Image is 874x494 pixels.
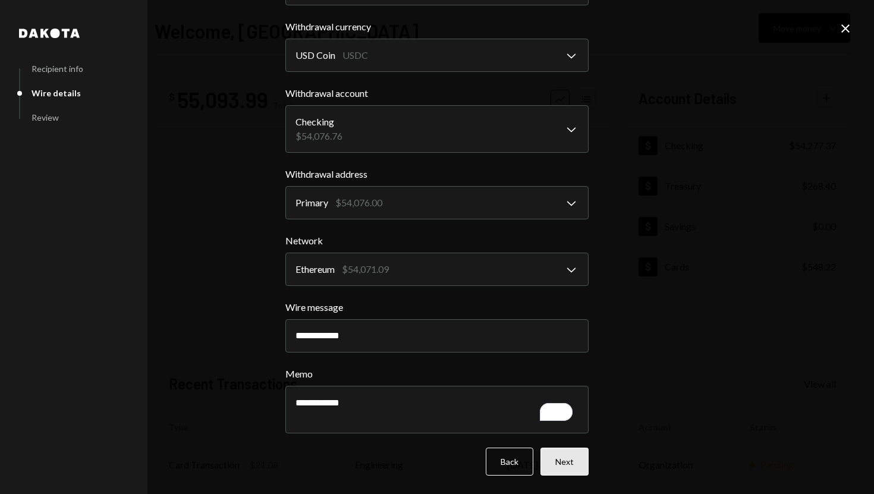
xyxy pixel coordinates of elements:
[285,167,589,181] label: Withdrawal address
[285,367,589,381] label: Memo
[540,448,589,476] button: Next
[335,196,382,210] div: $54,076.00
[285,86,589,100] label: Withdrawal account
[32,64,83,74] div: Recipient info
[32,88,81,98] div: Wire details
[285,186,589,219] button: Withdrawal address
[285,105,589,153] button: Withdrawal account
[285,20,589,34] label: Withdrawal currency
[486,448,533,476] button: Back
[342,48,368,62] div: USDC
[285,253,589,286] button: Network
[285,39,589,72] button: Withdrawal currency
[342,262,389,276] div: $54,071.09
[285,300,589,314] label: Wire message
[32,112,59,122] div: Review
[285,386,589,433] textarea: To enrich screen reader interactions, please activate Accessibility in Grammarly extension settings
[285,234,589,248] label: Network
